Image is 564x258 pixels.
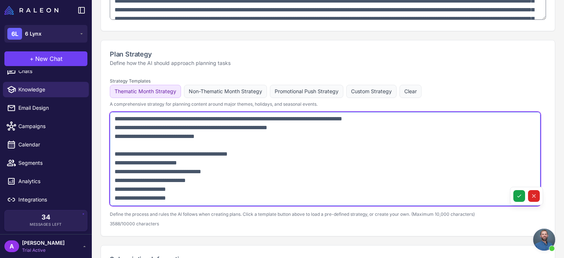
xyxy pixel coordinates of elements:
[513,190,525,202] button: Save changes
[18,86,83,94] span: Knowledge
[18,141,83,149] span: Calendar
[18,177,83,185] span: Analytics
[22,247,65,254] span: Trial Active
[18,104,83,112] span: Email Design
[3,63,89,79] a: Chats
[3,82,89,97] a: Knowledge
[22,239,65,247] span: [PERSON_NAME]
[270,85,343,98] button: Promotional Push Strategy
[4,25,87,43] button: 6L6 Lynx
[18,122,83,130] span: Campaigns
[184,85,267,98] button: Non-Thematic Month Strategy
[3,174,89,189] a: Analytics
[18,159,83,167] span: Segments
[4,6,58,15] img: Raleon Logo
[110,85,181,98] button: Thematic Month Strategy
[25,30,41,38] span: 6 Lynx
[30,222,62,227] span: Messages Left
[110,59,546,67] p: Define how the AI should approach planning tasks
[4,240,19,252] div: A
[110,221,546,227] p: 3588/10000 characters
[4,6,61,15] a: Raleon Logo
[110,49,546,59] h2: Plan Strategy
[3,192,89,207] a: Integrations
[533,229,555,251] a: Open chat
[399,85,422,98] button: Clear
[3,155,89,171] a: Segments
[110,101,546,108] p: A comprehensive strategy for planning content around major themes, holidays, and seasonal events.
[7,28,22,40] div: 6L
[110,211,546,218] p: Define the process and rules the AI follows when creating plans. Click a template button above to...
[3,100,89,116] a: Email Design
[3,119,89,134] a: Campaigns
[35,54,62,63] span: New Chat
[4,51,87,66] button: +New Chat
[18,196,83,204] span: Integrations
[528,190,540,202] button: Cancel changes
[3,137,89,152] a: Calendar
[110,78,151,84] label: Strategy Templates
[18,67,83,75] span: Chats
[41,214,50,221] span: 34
[30,54,34,63] span: +
[346,85,397,98] button: Custom Strategy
